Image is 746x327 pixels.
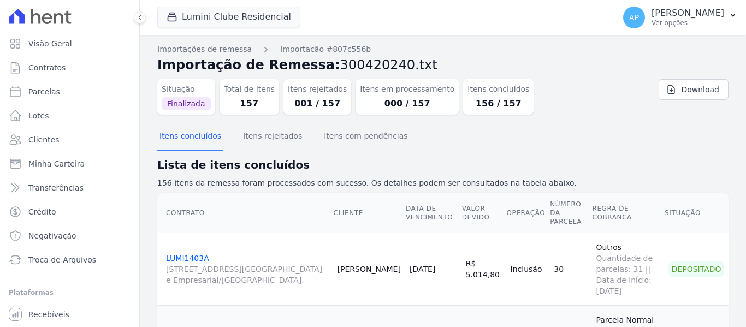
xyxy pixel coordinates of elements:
[4,153,135,175] a: Minha Carteira
[506,233,550,305] td: Inclusão
[157,193,333,233] th: Contrato
[288,97,347,110] dd: 001 / 157
[4,81,135,103] a: Parcelas
[322,123,410,151] button: Itens com pendências
[157,123,223,151] button: Itens concluídos
[28,182,84,193] span: Transferências
[4,105,135,127] a: Lotes
[461,233,506,305] td: R$ 5.014,80
[4,304,135,325] a: Recebíveis
[28,134,59,145] span: Clientes
[28,309,69,320] span: Recebíveis
[162,84,211,95] dt: Situação
[28,38,72,49] span: Visão Geral
[467,97,529,110] dd: 156 / 157
[288,84,347,95] dt: Itens rejeitados
[506,193,550,233] th: Operação
[4,33,135,55] a: Visão Geral
[668,261,724,277] div: Depositado
[4,57,135,79] a: Contratos
[241,123,304,151] button: Itens rejeitados
[280,44,371,55] a: Importação #807c556b
[162,97,211,110] span: Finalizada
[28,230,76,241] span: Negativação
[4,249,135,271] a: Troca de Arquivos
[224,84,275,95] dt: Total de Itens
[157,177,729,189] p: 156 itens da remessa foram processados com sucesso. Os detalhes podem ser consultados na tabela a...
[333,193,405,233] th: Cliente
[224,97,275,110] dd: 157
[664,193,729,233] th: Situação
[360,84,454,95] dt: Itens em processamento
[166,264,329,286] span: [STREET_ADDRESS][GEOGRAPHIC_DATA] e Empresarial/[GEOGRAPHIC_DATA].
[652,19,724,27] p: Ver opções
[28,206,56,217] span: Crédito
[591,233,664,305] td: Outros
[4,201,135,223] a: Crédito
[629,14,639,21] span: AP
[4,225,135,247] a: Negativação
[9,286,131,299] div: Plataformas
[4,177,135,199] a: Transferências
[157,44,729,55] nav: Breadcrumb
[405,193,461,233] th: Data de Vencimento
[157,55,729,75] h2: Importação de Remessa:
[659,79,729,100] a: Download
[405,233,461,305] td: [DATE]
[28,110,49,121] span: Lotes
[360,97,454,110] dd: 000 / 157
[166,254,329,286] a: LUMI1403A[STREET_ADDRESS][GEOGRAPHIC_DATA] e Empresarial/[GEOGRAPHIC_DATA].
[28,86,60,97] span: Parcelas
[461,193,506,233] th: Valor devido
[157,157,729,173] h2: Lista de itens concluídos
[333,233,405,305] td: [PERSON_NAME]
[549,193,591,233] th: Número da Parcela
[28,62,66,73] span: Contratos
[157,44,252,55] a: Importações de remessa
[467,84,529,95] dt: Itens concluídos
[28,158,85,169] span: Minha Carteira
[614,2,746,33] button: AP [PERSON_NAME] Ver opções
[549,233,591,305] td: 30
[157,7,300,27] button: Lumini Clube Residencial
[652,8,724,19] p: [PERSON_NAME]
[4,129,135,151] a: Clientes
[340,57,437,73] span: 300420240.txt
[596,253,660,296] span: Quantidade de parcelas: 31 || Data de início: [DATE]
[591,193,664,233] th: Regra de Cobrança
[28,254,96,265] span: Troca de Arquivos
